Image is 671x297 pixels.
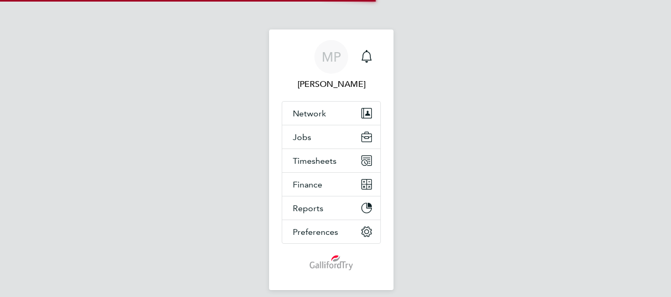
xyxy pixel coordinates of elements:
[293,227,338,237] span: Preferences
[293,180,322,190] span: Finance
[282,173,380,196] button: Finance
[293,108,326,118] span: Network
[282,40,381,91] a: MP[PERSON_NAME]
[282,220,380,243] button: Preferences
[293,203,323,213] span: Reports
[282,125,380,148] button: Jobs
[282,196,380,220] button: Reports
[282,78,381,91] span: Mark Pendergast
[282,149,380,172] button: Timesheets
[310,254,353,271] img: gallifordtry-logo-retina.png
[322,50,341,64] span: MP
[282,254,381,271] a: Go to home page
[282,102,380,125] button: Network
[269,29,394,290] nav: Main navigation
[293,132,311,142] span: Jobs
[293,156,337,166] span: Timesheets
